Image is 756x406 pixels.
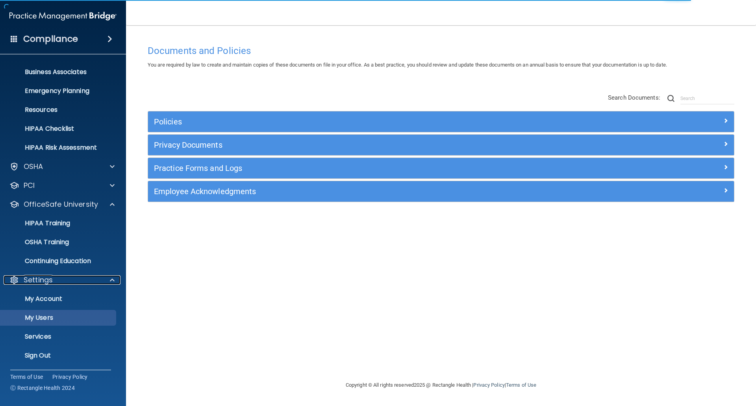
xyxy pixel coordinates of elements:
[10,373,43,381] a: Terms of Use
[297,373,585,398] div: Copyright © All rights reserved 2025 @ Rectangle Health | |
[24,162,43,171] p: OSHA
[5,106,113,114] p: Resources
[154,141,582,149] h5: Privacy Documents
[5,333,113,341] p: Services
[5,219,70,227] p: HIPAA Training
[608,94,660,101] span: Search Documents:
[5,295,113,303] p: My Account
[680,93,734,104] input: Search
[9,8,117,24] img: PMB logo
[148,46,734,56] h4: Documents and Policies
[154,164,582,172] h5: Practice Forms and Logs
[9,162,115,171] a: OSHA
[23,33,78,44] h4: Compliance
[10,384,75,392] span: Ⓒ Rectangle Health 2024
[154,139,728,151] a: Privacy Documents
[9,200,115,209] a: OfficeSafe University
[154,115,728,128] a: Policies
[154,185,728,198] a: Employee Acknowledgments
[154,117,582,126] h5: Policies
[5,87,113,95] p: Emergency Planning
[5,68,113,76] p: Business Associates
[24,181,35,190] p: PCI
[5,144,113,152] p: HIPAA Risk Assessment
[5,352,113,360] p: Sign Out
[9,275,115,285] a: Settings
[24,200,98,209] p: OfficeSafe University
[473,382,504,388] a: Privacy Policy
[5,125,113,133] p: HIPAA Checklist
[154,162,728,174] a: Practice Forms and Logs
[506,382,536,388] a: Terms of Use
[5,257,113,265] p: Continuing Education
[5,314,113,322] p: My Users
[154,187,582,196] h5: Employee Acknowledgments
[24,275,53,285] p: Settings
[9,181,115,190] a: PCI
[5,238,69,246] p: OSHA Training
[667,95,674,102] img: ic-search.3b580494.png
[52,373,88,381] a: Privacy Policy
[148,62,667,68] span: You are required by law to create and maintain copies of these documents on file in your office. ...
